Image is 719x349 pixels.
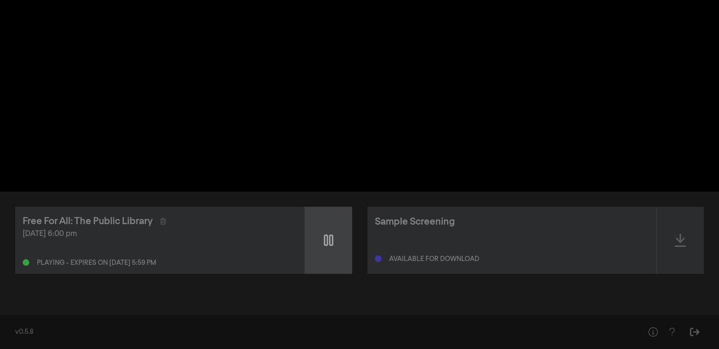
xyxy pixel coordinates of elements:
button: Help [662,323,681,341]
button: Sign Out [685,323,704,341]
button: Help [643,323,662,341]
div: Free For All: The Public Library [23,214,153,228]
div: Available for download [389,256,479,262]
div: Sample Screening [375,215,455,229]
div: v0.5.8 [15,327,624,337]
div: [DATE] 6:00 pm [23,228,297,240]
div: Playing - expires on [DATE] 5:59 pm [37,260,156,266]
